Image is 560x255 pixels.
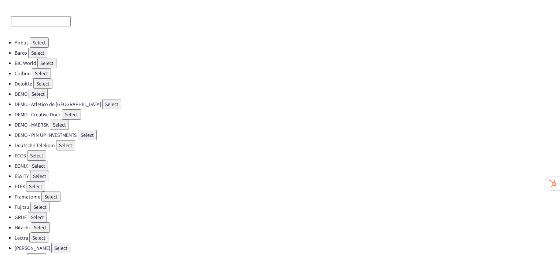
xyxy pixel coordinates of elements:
[15,89,560,99] li: DEMO
[29,233,48,243] button: Select
[50,120,69,130] button: Select
[15,202,560,212] li: Fujitsu
[30,37,49,48] button: Select
[15,99,560,109] li: DEMO - Atletico de [GEOGRAPHIC_DATA]
[15,243,560,253] li: [PERSON_NAME]
[28,48,47,58] button: Select
[15,48,560,58] li: Barco
[15,109,560,120] li: DEMO - Creative Dock
[15,58,560,68] li: BIC World
[15,68,560,79] li: Colbun
[15,233,560,243] li: Lectra
[15,171,560,181] li: ESSITY
[15,130,560,140] li: DEMO - PIN UP INVESTMENTS
[102,99,121,109] button: Select
[29,89,48,99] button: Select
[15,37,560,48] li: Airbus
[30,202,49,212] button: Select
[15,181,560,192] li: ETEX
[15,192,560,202] li: Framatome
[523,220,560,255] iframe: Chat Widget
[26,181,45,192] button: Select
[15,161,560,171] li: EONIX
[33,79,52,89] button: Select
[15,222,560,233] li: Hitachi
[15,140,560,150] li: Deutsche Telekom
[37,58,56,68] button: Select
[15,79,560,89] li: Deloitte
[32,68,51,79] button: Select
[15,120,560,130] li: DEMO - MAERSK
[31,222,50,233] button: Select
[41,192,60,202] button: Select
[15,150,560,161] li: ECO3
[28,212,47,222] button: Select
[56,140,75,150] button: Select
[78,130,97,140] button: Select
[27,150,46,161] button: Select
[51,243,70,253] button: Select
[15,212,560,222] li: GRDF
[29,161,48,171] button: Select
[30,171,49,181] button: Select
[62,109,81,120] button: Select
